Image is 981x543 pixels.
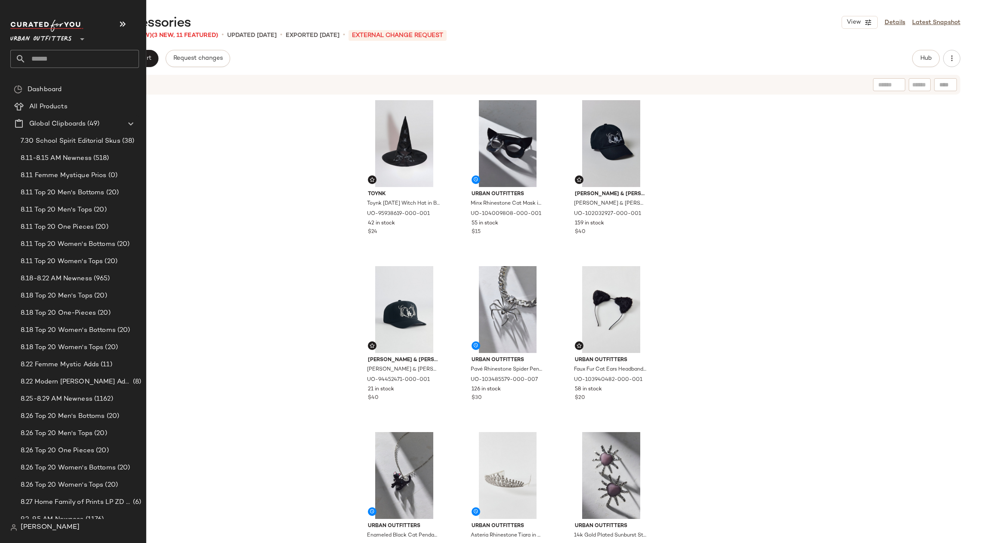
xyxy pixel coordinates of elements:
span: 8.26 Top 20 Women's Tops [21,480,103,490]
span: 8.18 Top 20 One-Pieces [21,308,96,318]
span: • [280,30,282,40]
span: 8.18 Top 20 Women's Bottoms [21,325,116,335]
span: Enameled Black Cat Pendant Necklace in Black, Women's at Urban Outfitters [367,532,440,540]
p: External Change Request [349,30,447,41]
span: • [222,30,224,40]
img: svg%3e [14,85,22,94]
span: Request changes [173,55,223,62]
span: UO-104009808-000-001 [471,210,541,218]
span: (20) [93,429,107,439]
span: Pavé Rhinestone Spider Pendant Necklace in Silver, Men's at Urban Outfitters [471,366,543,374]
span: Toynk [368,190,441,198]
span: Dashboard [28,85,62,95]
img: 103940482_001_b [568,266,654,353]
span: 8.11-8.15 AM Newness [21,153,92,163]
span: 8.18-8.22 AM Newness [21,274,92,284]
span: 8.11 Top 20 Women's Tops [21,257,103,267]
img: svg%3e [370,177,375,182]
span: 8.26 Top 20 Women's Bottoms [21,463,116,473]
span: 8.11 Top 20 One Pieces [21,222,94,232]
span: (20) [105,188,119,198]
span: (20) [103,480,118,490]
span: (8) [131,377,141,387]
span: 8.22 Modern [PERSON_NAME] Adds [21,377,131,387]
span: Toynk [DATE] Witch Hat in Black, Women's at Urban Outfitters [367,200,440,208]
img: svg%3e [577,177,582,182]
span: 14k Gold Plated Sunburst Stud Earring in Silver, Women's at Urban Outfitters [574,532,647,540]
span: [PERSON_NAME] & [PERSON_NAME] MLB [US_STATE] Yankees Skeleton Logo Hat in Black, Men's at Urban O... [574,200,647,208]
span: 8.11 Top 20 Men's Bottoms [21,188,105,198]
span: 8.26 Top 20 Men's Bottoms [21,411,105,421]
span: 21 in stock [368,386,394,393]
span: 9.2-9.5 AM Newness [21,515,84,525]
span: [PERSON_NAME] & [PERSON_NAME] MLB Los Angeles Dodgers Skeleton Hand Hat in Black, Men's at Urban ... [367,366,440,374]
img: 94452471_001_b [361,266,447,353]
span: (20) [96,308,111,318]
span: Urban Outfitters [10,29,72,45]
span: (20) [93,291,107,301]
p: Exported [DATE] [286,31,339,40]
a: Latest Snapshot [912,18,960,27]
img: 102032927_001_b [568,100,654,187]
span: [PERSON_NAME] [21,522,80,533]
span: UO-94452471-000-001 [367,376,430,384]
img: svg%3e [10,524,17,531]
span: 126 in stock [472,386,501,393]
span: 42 in stock [368,220,395,227]
span: • [343,30,345,40]
img: 104014089_001_b [361,432,447,519]
img: 95938619_001_m [361,100,447,187]
span: 8.22 Femme Mystic Adds [21,360,99,370]
span: 8.11 Top 20 Men's Tops [21,205,92,215]
span: (20) [92,205,107,215]
span: $30 [472,394,482,402]
span: Urban Outfitters [472,522,544,530]
span: (38) [120,136,135,146]
span: (20) [116,463,130,473]
span: UO-103940482-000-001 [574,376,642,384]
button: Request changes [166,50,230,67]
span: (20) [94,222,108,232]
span: (20) [116,325,130,335]
span: $20 [575,394,585,402]
span: 159 in stock [575,220,604,227]
span: $15 [472,228,481,236]
a: Details [885,18,905,27]
span: 8.26 Top 20 One Pieces [21,446,94,456]
span: $24 [368,228,377,236]
span: Hub [920,55,932,62]
span: 8.27 Home Family of Prints LP ZD Adds [21,497,131,507]
button: View [842,16,878,29]
span: Minx Rhinestone Cat Mask in Black, Women's at Urban Outfitters [471,200,543,208]
span: (20) [115,239,130,249]
span: Urban Outfitters [472,356,544,364]
span: [PERSON_NAME] & [PERSON_NAME] [368,356,441,364]
span: (3 New, 11 Featured) [152,32,218,39]
button: Hub [912,50,940,67]
span: 8.18 Top 20 Men's Tops [21,291,93,301]
span: 8.25-8.29 AM Newness [21,394,93,404]
span: Urban Outfitters [368,522,441,530]
span: Urban Outfitters [472,190,544,198]
span: View [846,19,861,26]
span: UO-102032927-000-001 [574,210,641,218]
span: (1176) [84,515,104,525]
img: 103243846_007_b [568,432,654,519]
span: (1162) [93,394,113,404]
p: updated [DATE] [227,31,277,40]
span: All Products [29,102,68,112]
span: (11) [99,360,112,370]
span: $40 [575,228,586,236]
span: Global Clipboards [29,119,86,129]
span: (20) [103,343,118,353]
span: 7.30 School Spirit Editorial Skus [21,136,120,146]
span: 8.11 Top 20 Women's Bottoms [21,239,115,249]
span: 55 in stock [472,220,498,227]
span: (518) [92,153,109,163]
img: cfy_white_logo.C9jOOHJF.svg [10,20,83,32]
span: (20) [105,411,120,421]
span: UO-103485579-000-007 [471,376,538,384]
img: svg%3e [577,343,582,348]
span: 8.11 Femme Mystique Prios [21,171,107,181]
img: 103940631_007_b [465,432,551,519]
